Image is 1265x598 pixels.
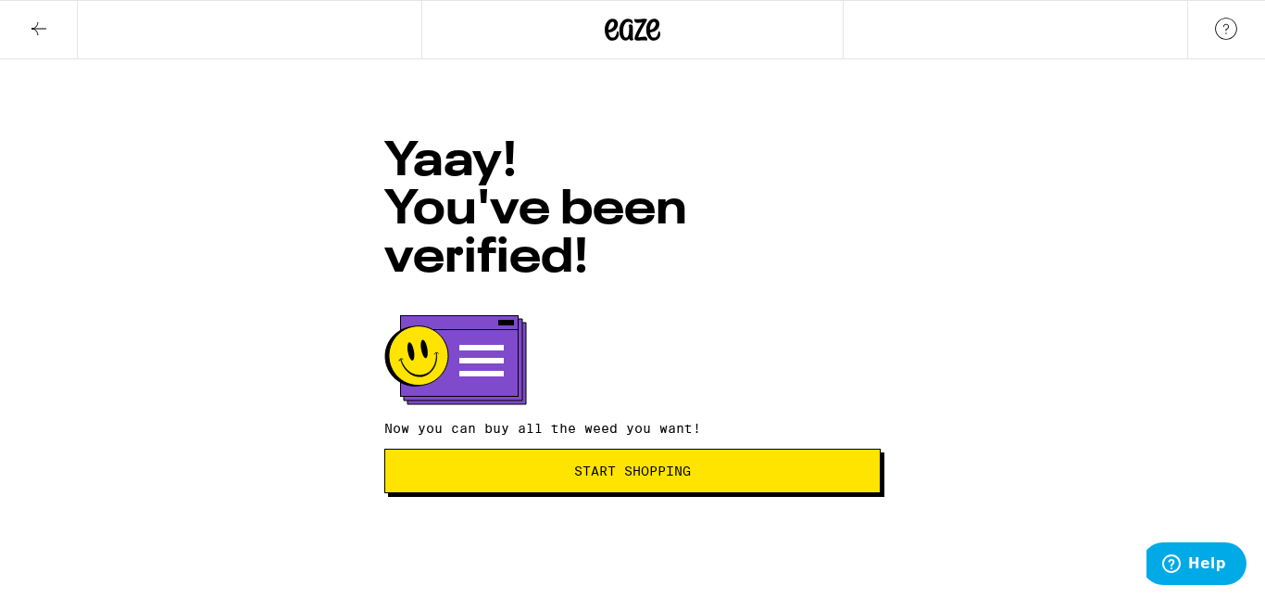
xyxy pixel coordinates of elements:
p: Now you can buy all the weed you want! [384,421,881,436]
iframe: Opens a widget where you can find more information [1146,542,1246,589]
span: Start Shopping [574,464,691,477]
button: Start Shopping [384,449,881,493]
h1: Yaay! You've been verified! [384,138,881,283]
